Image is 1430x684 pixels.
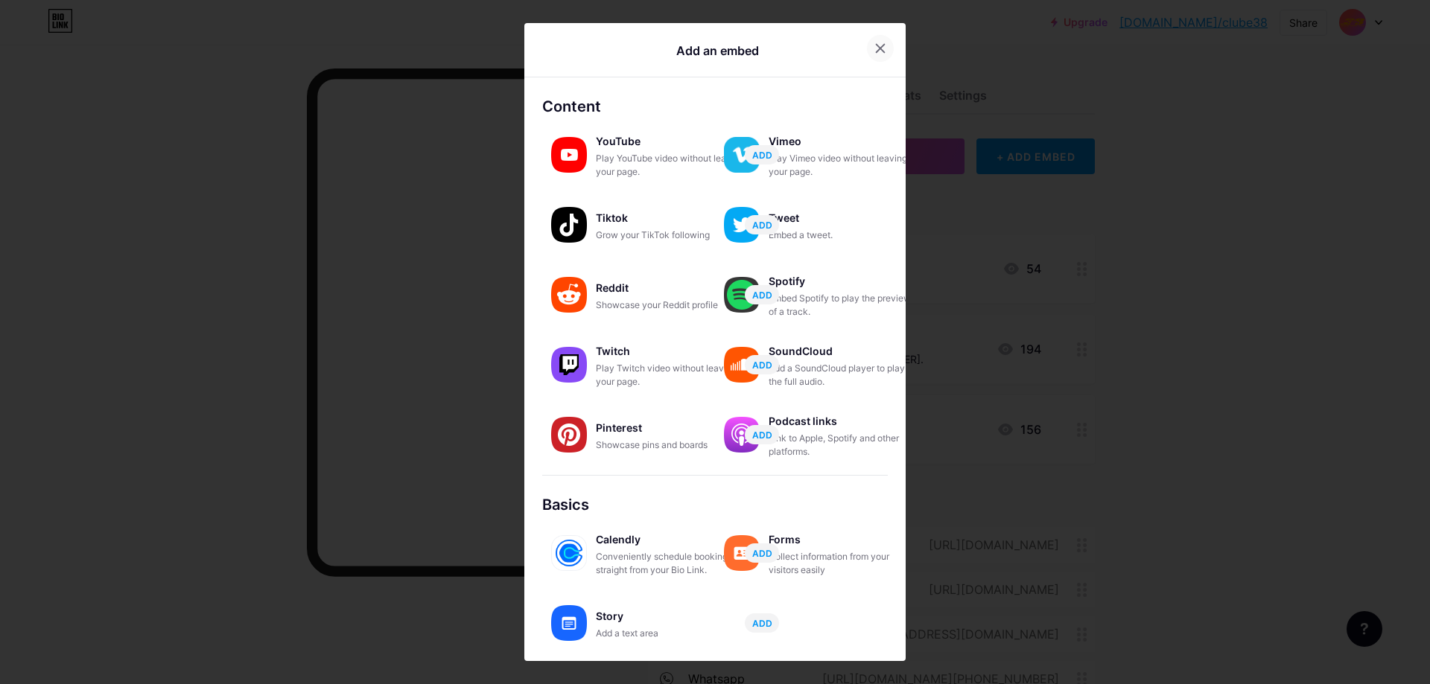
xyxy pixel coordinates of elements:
div: Story [596,606,745,627]
div: Grow your TikTok following [596,228,745,242]
div: Twitch [596,341,745,362]
span: ADD [752,617,772,630]
div: Play Vimeo video without leaving your page. [769,152,918,179]
div: Showcase your Reddit profile [596,298,745,312]
img: podcastlinks [724,417,760,453]
img: story [551,605,587,641]
div: Collect information from your visitors easily [769,550,918,577]
div: Embed a tweet. [769,228,918,242]
img: youtube [551,137,587,173]
img: twitch [551,347,587,383]
button: ADD [745,543,779,563]
div: Vimeo [769,131,918,152]
img: soundcloud [724,347,760,383]
img: calendly [551,535,587,571]
span: ADD [752,359,772,371]
button: ADD [745,355,779,374]
div: Forms [769,529,918,550]
div: Content [542,95,888,118]
div: Podcast links [769,411,918,432]
img: reddit [551,277,587,313]
div: Reddit [596,278,745,298]
span: ADD [752,219,772,231]
span: ADD [752,149,772,162]
button: ADD [745,285,779,304]
img: spotify [724,277,760,313]
div: Calendly [596,529,745,550]
div: Tweet [769,208,918,228]
img: forms [724,535,760,571]
img: twitter [724,207,760,243]
div: Conveniently schedule bookings straight from your Bio Link. [596,550,745,577]
img: vimeo [724,137,760,173]
img: tiktok [551,207,587,243]
span: ADD [752,429,772,441]
div: Link to Apple, Spotify and other platforms. [769,432,918,458]
img: pinterest [551,417,587,453]
button: ADD [745,145,779,164]
div: Add an embed [676,42,759,60]
button: ADD [745,425,779,444]
div: Showcase pins and boards [596,438,745,452]
div: Spotify [769,271,918,292]
div: Add a SoundCloud player to play the full audio. [769,362,918,389]
span: ADD [752,289,772,301]
span: ADD [752,547,772,560]
div: Tiktok [596,208,745,228]
button: ADD [745,613,779,633]
div: YouTube [596,131,745,152]
button: ADD [745,215,779,234]
div: Add a text area [596,627,745,640]
div: Pinterest [596,418,745,438]
div: Basics [542,493,888,516]
div: Play YouTube video without leaving your page. [596,152,745,179]
div: SoundCloud [769,341,918,362]
div: Embed Spotify to play the preview of a track. [769,292,918,319]
div: Play Twitch video without leaving your page. [596,362,745,389]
